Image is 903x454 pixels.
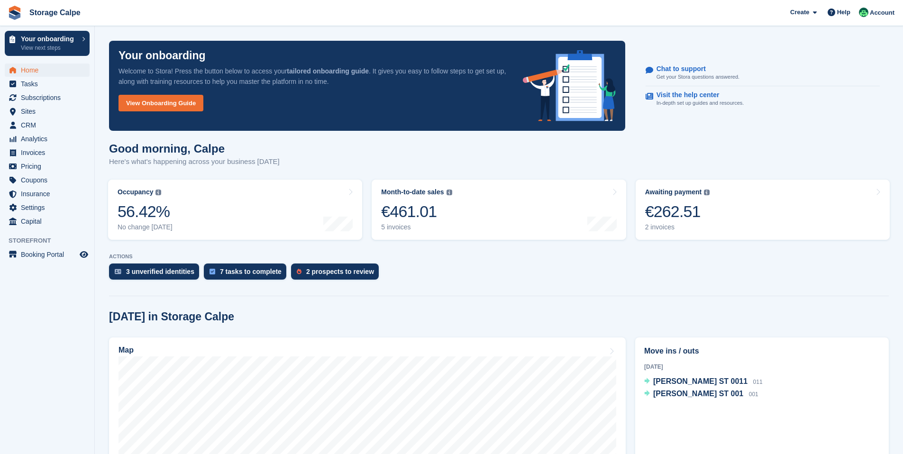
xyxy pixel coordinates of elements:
[109,156,280,167] p: Here's what's happening across your business [DATE]
[657,99,744,107] p: In-depth set up guides and resources.
[5,248,90,261] a: menu
[636,180,890,240] a: Awaiting payment €262.51 2 invoices
[287,67,369,75] strong: tailored onboarding guide
[108,180,362,240] a: Occupancy 56.42% No change [DATE]
[21,201,78,214] span: Settings
[704,190,710,195] img: icon-info-grey-7440780725fd019a000dd9b08b2336e03edf1995a4989e88bcd33f0948082b44.svg
[523,50,616,121] img: onboarding-info-6c161a55d2c0e0a8cae90662b2fe09162a5109e8cc188191df67fb4f79e88e88.svg
[109,310,234,323] h2: [DATE] in Storage Calpe
[645,223,710,231] div: 2 invoices
[657,91,737,99] p: Visit the help center
[749,391,758,398] span: 001
[119,95,203,111] a: View Onboarding Guide
[9,236,94,245] span: Storefront
[21,215,78,228] span: Capital
[5,77,90,91] a: menu
[657,73,739,81] p: Get your Stora questions answered.
[653,377,748,385] span: [PERSON_NAME] ST 0011
[837,8,850,17] span: Help
[21,64,78,77] span: Home
[5,132,90,145] a: menu
[126,268,194,275] div: 3 unverified identities
[119,346,134,354] h2: Map
[109,142,280,155] h1: Good morning, Calpe
[21,77,78,91] span: Tasks
[21,91,78,104] span: Subscriptions
[109,254,889,260] p: ACTIONS
[5,105,90,118] a: menu
[381,223,452,231] div: 5 invoices
[790,8,809,17] span: Create
[78,249,90,260] a: Preview store
[644,388,758,400] a: [PERSON_NAME] ST 001 001
[119,66,508,87] p: Welcome to Stora! Press the button below to access your . It gives you easy to follow steps to ge...
[21,132,78,145] span: Analytics
[381,188,444,196] div: Month-to-date sales
[5,146,90,159] a: menu
[646,86,880,112] a: Visit the help center In-depth set up guides and resources.
[5,31,90,56] a: Your onboarding View next steps
[26,5,84,20] a: Storage Calpe
[644,363,880,371] div: [DATE]
[5,173,90,187] a: menu
[645,202,710,221] div: €262.51
[118,202,173,221] div: 56.42%
[859,8,868,17] img: Calpe Storage
[5,215,90,228] a: menu
[870,8,894,18] span: Account
[115,269,121,274] img: verify_identity-adf6edd0f0f0b5bbfe63781bf79b02c33cf7c696d77639b501bdc392416b5a36.svg
[5,64,90,77] a: menu
[753,379,763,385] span: 011
[645,188,702,196] div: Awaiting payment
[5,91,90,104] a: menu
[8,6,22,20] img: stora-icon-8386f47178a22dfd0bd8f6a31ec36ba5ce8667c1dd55bd0f319d3a0aa187defe.svg
[381,202,452,221] div: €461.01
[21,146,78,159] span: Invoices
[210,269,215,274] img: task-75834270c22a3079a89374b754ae025e5fb1db73e45f91037f5363f120a921f8.svg
[21,173,78,187] span: Coupons
[21,187,78,200] span: Insurance
[5,118,90,132] a: menu
[297,269,301,274] img: prospect-51fa495bee0391a8d652442698ab0144808aea92771e9ea1ae160a38d050c398.svg
[5,201,90,214] a: menu
[447,190,452,195] img: icon-info-grey-7440780725fd019a000dd9b08b2336e03edf1995a4989e88bcd33f0948082b44.svg
[646,60,880,86] a: Chat to support Get your Stora questions answered.
[21,118,78,132] span: CRM
[653,390,743,398] span: [PERSON_NAME] ST 001
[220,268,282,275] div: 7 tasks to complete
[118,223,173,231] div: No change [DATE]
[21,160,78,173] span: Pricing
[21,248,78,261] span: Booking Portal
[644,345,880,357] h2: Move ins / outs
[155,190,161,195] img: icon-info-grey-7440780725fd019a000dd9b08b2336e03edf1995a4989e88bcd33f0948082b44.svg
[291,263,383,284] a: 2 prospects to review
[118,188,153,196] div: Occupancy
[21,36,77,42] p: Your onboarding
[21,105,78,118] span: Sites
[5,187,90,200] a: menu
[657,65,732,73] p: Chat to support
[109,263,204,284] a: 3 unverified identities
[306,268,374,275] div: 2 prospects to review
[644,376,763,388] a: [PERSON_NAME] ST 0011 011
[21,44,77,52] p: View next steps
[204,263,291,284] a: 7 tasks to complete
[372,180,626,240] a: Month-to-date sales €461.01 5 invoices
[119,50,206,61] p: Your onboarding
[5,160,90,173] a: menu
